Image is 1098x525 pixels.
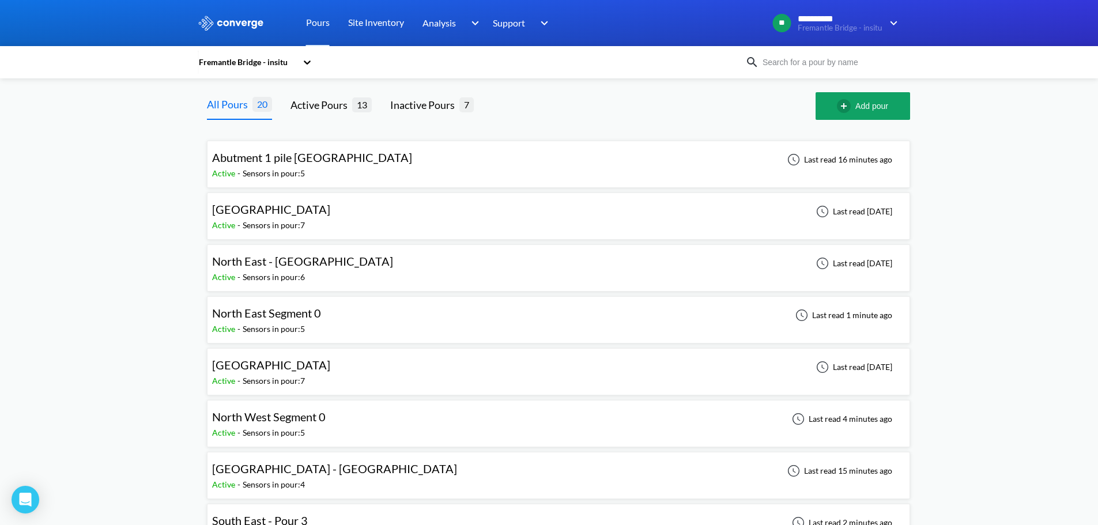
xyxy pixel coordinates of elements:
div: Last read [DATE] [810,360,896,374]
span: [GEOGRAPHIC_DATA] [212,202,330,216]
a: North West Segment 0Active-Sensors in pour:5Last read 4 minutes ago [207,413,910,423]
a: North East Segment 0Active-Sensors in pour:5Last read 1 minute ago [207,309,910,319]
div: Sensors in pour: 5 [243,167,305,180]
div: Sensors in pour: 7 [243,375,305,387]
span: Active [212,272,237,282]
img: icon-search.svg [745,55,759,69]
span: Active [212,168,237,178]
img: logo_ewhite.svg [198,16,265,31]
span: 13 [352,97,372,112]
span: Abutment 1 pile [GEOGRAPHIC_DATA] [212,150,412,164]
span: - [237,324,243,334]
span: North East - [GEOGRAPHIC_DATA] [212,254,393,268]
img: downArrow.svg [463,16,482,30]
span: - [237,479,243,489]
span: [GEOGRAPHIC_DATA] [212,358,330,372]
div: Last read [DATE] [810,205,896,218]
div: Active Pours [290,97,352,113]
div: Sensors in pour: 5 [243,323,305,335]
span: - [237,168,243,178]
input: Search for a pour by name [759,56,899,69]
div: Sensors in pour: 7 [243,219,305,232]
a: Abutment 1 pile [GEOGRAPHIC_DATA]Active-Sensors in pour:5Last read 16 minutes ago [207,154,910,164]
span: Active [212,479,237,489]
span: - [237,220,243,230]
div: Sensors in pour: 5 [243,426,305,439]
div: Open Intercom Messenger [12,486,39,513]
span: [GEOGRAPHIC_DATA] - [GEOGRAPHIC_DATA] [212,462,457,475]
span: - [237,376,243,386]
span: Analysis [422,16,456,30]
a: [GEOGRAPHIC_DATA] - [GEOGRAPHIC_DATA]Active-Sensors in pour:4Last read 15 minutes ago [207,465,910,475]
div: Fremantle Bridge - insitu [198,56,297,69]
span: North West Segment 0 [212,410,326,424]
button: Add pour [816,92,910,120]
div: Inactive Pours [390,97,459,113]
img: add-circle-outline.svg [837,99,855,113]
div: Sensors in pour: 6 [243,271,305,284]
span: 20 [252,97,272,111]
span: Active [212,324,237,334]
div: Sensors in pour: 4 [243,478,305,491]
a: [GEOGRAPHIC_DATA]Active-Sensors in pour:7Last read [DATE] [207,206,910,216]
div: All Pours [207,96,252,112]
span: Fremantle Bridge - insitu [798,24,882,32]
img: downArrow.svg [533,16,552,30]
span: Active [212,376,237,386]
span: North East Segment 0 [212,306,321,320]
div: Last read 15 minutes ago [781,464,896,478]
a: North East - [GEOGRAPHIC_DATA]Active-Sensors in pour:6Last read [DATE] [207,258,910,267]
img: downArrow.svg [882,16,901,30]
span: - [237,428,243,437]
div: Last read 1 minute ago [789,308,896,322]
span: Support [493,16,525,30]
a: [GEOGRAPHIC_DATA]Active-Sensors in pour:7Last read [DATE] [207,361,910,371]
span: Active [212,220,237,230]
div: Last read 4 minutes ago [786,412,896,426]
span: Active [212,428,237,437]
span: 7 [459,97,474,112]
span: - [237,272,243,282]
div: Last read 16 minutes ago [781,153,896,167]
div: Last read [DATE] [810,256,896,270]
